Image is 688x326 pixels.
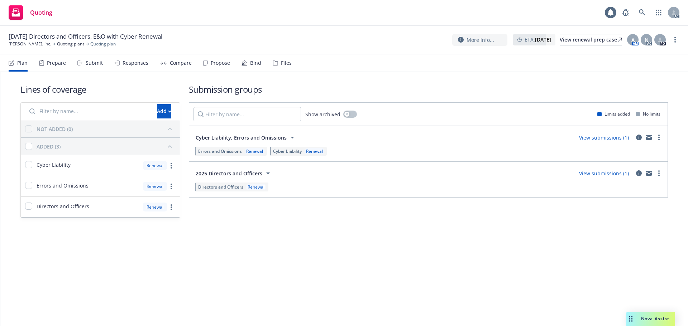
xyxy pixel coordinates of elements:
div: Renewal [143,161,167,170]
h1: Submission groups [189,83,668,95]
span: Cyber Liability [273,148,302,154]
a: Quoting plans [57,41,85,47]
h1: Lines of coverage [20,83,180,95]
div: ADDED (3) [37,143,61,150]
a: View renewal prep case [560,34,622,45]
button: 2025 Directors and Officers [193,166,274,180]
a: Quoting [6,3,55,23]
button: ADDED (3) [37,141,176,152]
button: NOT ADDED (0) [37,123,176,135]
span: Directors and Officers [37,203,89,210]
div: Submit [86,60,103,66]
div: Drag to move [626,312,635,326]
a: Search [635,5,649,20]
div: Compare [170,60,192,66]
span: ETA : [525,36,551,43]
div: Renewal [245,148,264,154]
div: Renewal [143,203,167,211]
div: Propose [211,60,230,66]
a: View submissions (1) [579,134,629,141]
a: circleInformation [635,133,643,142]
a: mail [645,169,653,177]
a: mail [645,133,653,142]
button: More info... [452,34,507,46]
a: [PERSON_NAME], Inc. [9,41,51,47]
div: Add [157,104,171,118]
a: Switch app [651,5,666,20]
a: more [167,161,176,170]
span: Cyber Liability [37,161,71,169]
span: Cyber Liability, Errors and Omissions [196,134,287,141]
a: circleInformation [635,169,643,177]
div: NOT ADDED (0) [37,125,73,133]
input: Filter by name... [25,104,153,118]
span: Show archived [305,111,340,118]
button: Add [157,104,171,118]
a: View submissions (1) [579,170,629,177]
div: Renewal [246,184,266,190]
div: Files [281,60,292,66]
span: [DATE] Directors and Officers, E&O with Cyber Renewal [9,32,162,41]
span: Quoting plan [90,41,116,47]
a: more [671,35,679,44]
div: Renewal [305,148,324,154]
a: more [167,182,176,191]
div: Prepare [47,60,66,66]
button: Cyber Liability, Errors and Omissions [193,130,299,145]
div: Renewal [143,182,167,191]
span: A [631,36,635,44]
strong: [DATE] [535,36,551,43]
div: Limits added [597,111,630,117]
button: Nova Assist [626,312,675,326]
a: more [655,133,663,142]
div: Plan [17,60,28,66]
span: Quoting [30,10,52,15]
div: No limits [636,111,660,117]
a: more [655,169,663,177]
span: Errors and Omissions [37,182,89,189]
div: Responses [123,60,148,66]
span: Errors and Omissions [198,148,242,154]
span: More info... [467,36,494,44]
span: N [645,36,649,44]
span: 2025 Directors and Officers [196,170,262,177]
input: Filter by name... [193,107,301,121]
a: Report a Bug [618,5,633,20]
div: Bind [250,60,261,66]
a: more [167,203,176,211]
span: Directors and Officers [198,184,243,190]
span: Nova Assist [641,316,669,322]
